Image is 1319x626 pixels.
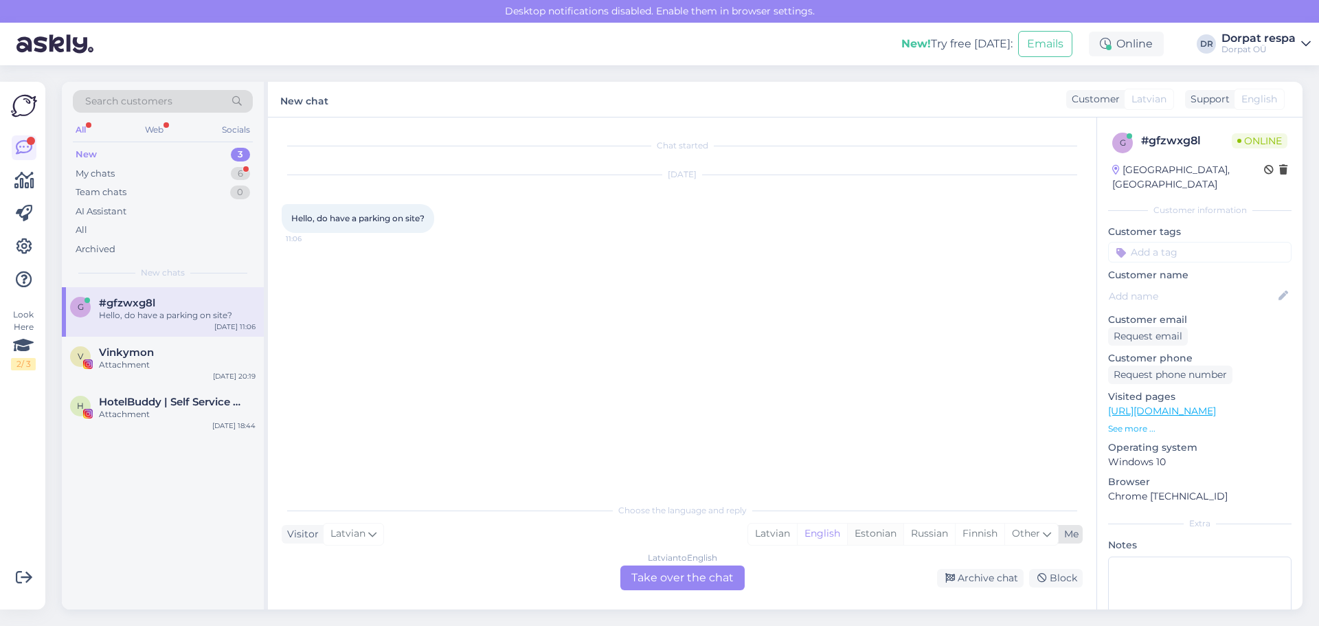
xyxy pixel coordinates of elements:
div: Dorpat respa [1221,33,1296,44]
div: [GEOGRAPHIC_DATA], [GEOGRAPHIC_DATA] [1112,163,1264,192]
div: [DATE] 11:06 [214,322,256,332]
span: New chats [141,267,185,279]
button: Emails [1018,31,1072,57]
p: Chrome [TECHNICAL_ID] [1108,489,1292,504]
div: 3 [231,148,250,161]
div: Chat started [282,139,1083,152]
div: Choose the language and reply [282,504,1083,517]
div: [DATE] 20:19 [213,371,256,381]
p: Visited pages [1108,390,1292,404]
p: See more ... [1108,423,1292,435]
div: Customer information [1108,204,1292,216]
div: Dorpat OÜ [1221,44,1296,55]
div: Web [142,121,166,139]
div: Look Here [11,309,36,370]
div: Visitor [282,527,319,541]
span: 11:06 [286,234,337,244]
div: 2 / 3 [11,358,36,370]
span: H [77,401,84,411]
div: Estonian [847,524,903,544]
div: AI Assistant [76,205,126,219]
span: g [78,302,84,312]
div: English [797,524,847,544]
div: [DATE] 18:44 [212,421,256,431]
input: Add name [1109,289,1276,304]
div: Support [1185,92,1230,107]
div: Block [1029,569,1083,588]
div: 6 [231,167,250,181]
img: Askly Logo [11,93,37,119]
b: New! [901,37,931,50]
div: Latvian to English [648,552,717,564]
div: DR [1197,34,1216,54]
div: My chats [76,167,115,181]
div: 0 [230,186,250,199]
span: HotelBuddy | Self Service App for Hotel Guests [99,396,242,408]
span: g [1120,137,1126,148]
p: Customer name [1108,268,1292,282]
div: Me [1059,527,1079,541]
p: Notes [1108,538,1292,552]
div: Try free [DATE]: [901,36,1013,52]
div: All [76,223,87,237]
div: Attachment [99,408,256,421]
span: Latvian [1131,92,1166,107]
p: Customer tags [1108,225,1292,239]
div: Online [1089,32,1164,56]
div: Finnish [955,524,1004,544]
span: Search customers [85,94,172,109]
div: Archive chat [937,569,1024,588]
span: #gfzwxg8l [99,297,155,309]
div: Archived [76,243,115,256]
div: Team chats [76,186,126,199]
p: Operating system [1108,440,1292,455]
div: Hello, do have a parking on site? [99,309,256,322]
div: New [76,148,97,161]
div: [DATE] [282,168,1083,181]
input: Add a tag [1108,242,1292,262]
span: V [78,351,83,361]
div: # gfzwxg8l [1141,133,1232,149]
p: Customer email [1108,313,1292,327]
span: Vinkymon [99,346,154,359]
div: All [73,121,89,139]
div: Extra [1108,517,1292,530]
span: Online [1232,133,1287,148]
span: Hello, do have a parking on site? [291,213,425,223]
span: Other [1012,527,1040,539]
div: Take over the chat [620,566,745,590]
p: Browser [1108,475,1292,489]
div: Russian [903,524,955,544]
a: Dorpat respaDorpat OÜ [1221,33,1311,55]
p: Customer phone [1108,351,1292,366]
span: Latvian [330,526,365,541]
div: Attachment [99,359,256,371]
div: Latvian [748,524,797,544]
p: Windows 10 [1108,455,1292,469]
div: Customer [1066,92,1120,107]
div: Request phone number [1108,366,1232,384]
div: Socials [219,121,253,139]
label: New chat [280,90,328,109]
a: [URL][DOMAIN_NAME] [1108,405,1216,417]
div: Request email [1108,327,1188,346]
span: English [1241,92,1277,107]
